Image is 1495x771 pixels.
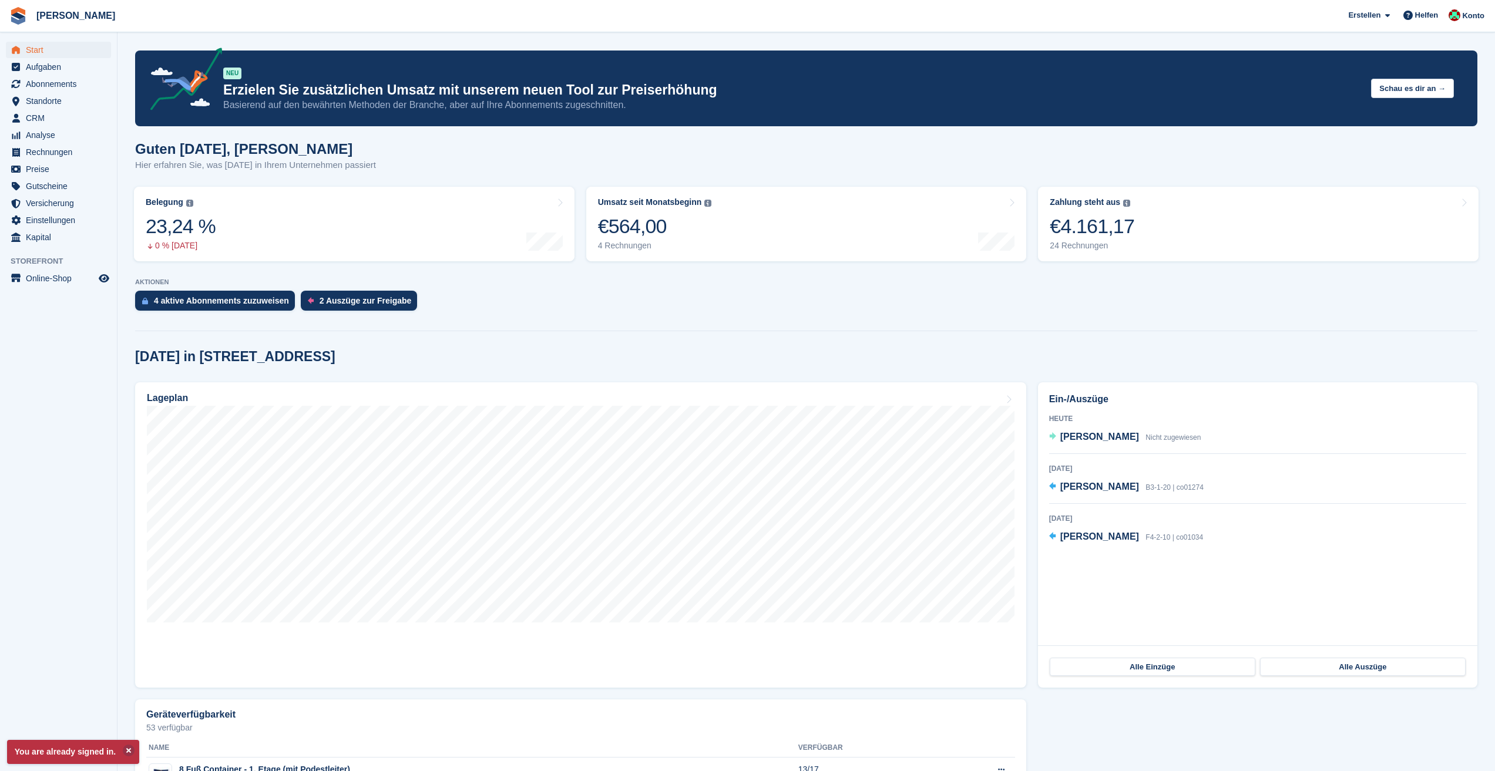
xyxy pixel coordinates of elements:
a: menu [6,195,111,211]
div: 2 Auszüge zur Freigabe [320,296,412,305]
p: AKTIONEN [135,278,1477,286]
div: [DATE] [1049,463,1466,474]
span: Versicherung [26,195,96,211]
div: 23,24 % [146,214,216,238]
div: 4 aktive Abonnements zuzuweisen [154,296,289,305]
h1: Guten [DATE], [PERSON_NAME] [135,141,376,157]
span: Abonnements [26,76,96,92]
img: icon-info-grey-7440780725fd019a000dd9b08b2336e03edf1995a4989e88bcd33f0948082b44.svg [1123,200,1130,207]
span: [PERSON_NAME] [1060,482,1139,491]
span: Konto [1462,10,1484,22]
a: Alle Auszüge [1260,658,1466,676]
img: Maximilian Friedl [1449,9,1460,21]
a: menu [6,42,111,58]
a: menu [6,161,111,177]
a: menu [6,76,111,92]
a: menu [6,59,111,75]
span: Helfen [1415,9,1439,21]
a: [PERSON_NAME] [32,6,120,25]
span: Start [26,42,96,58]
div: Umsatz seit Monatsbeginn [598,197,702,207]
a: menu [6,127,111,143]
p: Basierend auf den bewährten Methoden der Branche, aber auf Ihre Abonnements zugeschnitten. [223,99,1362,112]
a: [PERSON_NAME] F4-2-10 | co01034 [1049,530,1204,545]
a: 4 aktive Abonnements zuzuweisen [135,291,301,317]
span: [PERSON_NAME] [1060,531,1139,541]
a: Zahlung steht aus €4.161,17 24 Rechnungen [1038,187,1479,261]
span: [PERSON_NAME] [1060,432,1139,442]
span: Kapital [26,229,96,245]
img: icon-info-grey-7440780725fd019a000dd9b08b2336e03edf1995a4989e88bcd33f0948082b44.svg [704,200,711,207]
p: 53 verfügbar [146,723,1015,732]
div: Belegung [146,197,183,207]
a: Umsatz seit Monatsbeginn €564,00 4 Rechnungen [586,187,1027,261]
p: Hier erfahren Sie, was [DATE] in Ihrem Unternehmen passiert [135,159,376,172]
a: Alle Einzüge [1050,658,1255,676]
span: Online-Shop [26,270,96,287]
div: [DATE] [1049,513,1466,524]
p: You are already signed in. [7,740,139,764]
span: Standorte [26,93,96,109]
a: menu [6,110,111,126]
div: €4.161,17 [1050,214,1134,238]
div: €564,00 [598,214,712,238]
div: NEU [223,68,241,79]
div: 0 % [DATE] [146,241,216,251]
span: Storefront [11,255,117,267]
img: price-adjustments-announcement-icon-8257ccfd72463d97f412b2fc003d46551f7dbcb40ab6d574587a9cd5c0d94... [140,48,223,115]
div: 4 Rechnungen [598,241,712,251]
th: Name [146,739,798,757]
h2: Lageplan [147,393,188,403]
span: B3-1-20 | co01274 [1145,483,1204,491]
h2: Geräteverfügbarkeit [146,709,236,720]
h2: Ein-/Auszüge [1049,392,1466,406]
th: Verfügbar [798,739,938,757]
span: Preise [26,161,96,177]
span: Erstellen [1348,9,1380,21]
span: Gutscheine [26,178,96,194]
img: move_outs_to_deallocate_icon-f764333ba52eb49d3ac5e1228854f67142a1ed5810a6f6cc68b1a99e826820c5.svg [308,297,314,304]
a: [PERSON_NAME] B3-1-20 | co01274 [1049,480,1204,495]
a: [PERSON_NAME] Nicht zugewiesen [1049,430,1201,445]
span: Aufgaben [26,59,96,75]
a: Belegung 23,24 % 0 % [DATE] [134,187,575,261]
a: menu [6,178,111,194]
a: menu [6,212,111,228]
span: Einstellungen [26,212,96,228]
h2: [DATE] in [STREET_ADDRESS] [135,349,335,365]
span: Analyse [26,127,96,143]
p: Erzielen Sie zusätzlichen Umsatz mit unserem neuen Tool zur Preiserhöhung [223,82,1362,99]
a: menu [6,144,111,160]
div: Zahlung steht aus [1050,197,1120,207]
span: F4-2-10 | co01034 [1145,533,1203,541]
button: Schau es dir an → [1371,79,1454,98]
a: Lageplan [135,382,1026,688]
img: icon-info-grey-7440780725fd019a000dd9b08b2336e03edf1995a4989e88bcd33f0948082b44.svg [186,200,193,207]
a: Speisekarte [6,270,111,287]
a: Vorschau-Shop [97,271,111,285]
a: 2 Auszüge zur Freigabe [301,291,424,317]
span: Nicht zugewiesen [1145,433,1201,442]
a: menu [6,229,111,245]
span: CRM [26,110,96,126]
a: menu [6,93,111,109]
div: Heute [1049,413,1466,424]
div: 24 Rechnungen [1050,241,1134,251]
img: active_subscription_to_allocate_icon-d502201f5373d7db506a760aba3b589e785aa758c864c3986d89f69b8ff3... [142,297,148,305]
img: stora-icon-8386f47178a22dfd0bd8f6a31ec36ba5ce8667c1dd55bd0f319d3a0aa187defe.svg [9,7,27,25]
span: Rechnungen [26,144,96,160]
